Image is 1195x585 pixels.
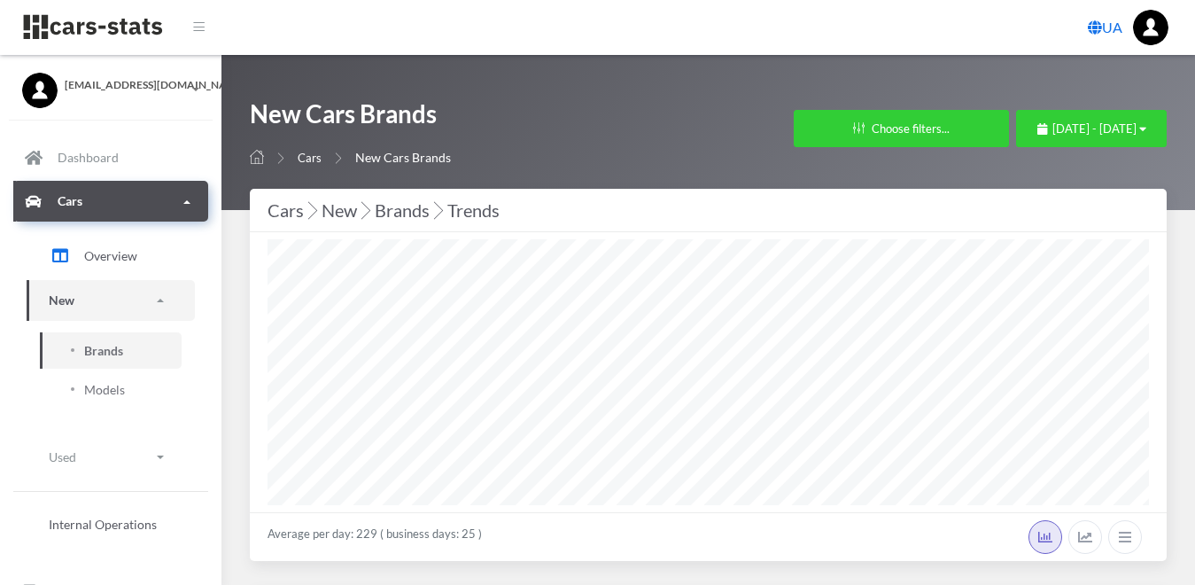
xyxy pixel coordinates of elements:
[298,151,322,165] a: Cars
[355,150,451,165] span: New Cars Brands
[84,341,123,360] span: Brands
[27,234,195,278] a: Overview
[58,147,119,169] p: Dashboard
[40,332,182,369] a: Brands
[250,512,1167,561] div: Average per day: 229 ( business days: 25 )
[794,110,1009,147] button: Choose filters...
[65,77,199,93] span: [EMAIL_ADDRESS][DOMAIN_NAME]
[1052,121,1137,136] span: [DATE] - [DATE]
[1081,10,1129,45] a: UA
[49,515,157,534] span: Internal Operations
[58,191,82,213] p: Cars
[27,437,195,477] a: Used
[13,138,208,179] a: Dashboard
[49,446,76,468] p: Used
[49,290,74,312] p: New
[84,246,137,265] span: Overview
[84,380,125,399] span: Models
[1016,110,1167,147] button: [DATE] - [DATE]
[250,97,451,139] h1: New Cars Brands
[27,281,195,321] a: New
[1133,10,1168,45] img: ...
[40,371,182,408] a: Models
[22,13,164,41] img: navbar brand
[13,182,208,222] a: Cars
[27,506,195,542] a: Internal Operations
[22,73,199,93] a: [EMAIL_ADDRESS][DOMAIN_NAME]
[268,196,1149,224] div: Cars New Brands Trends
